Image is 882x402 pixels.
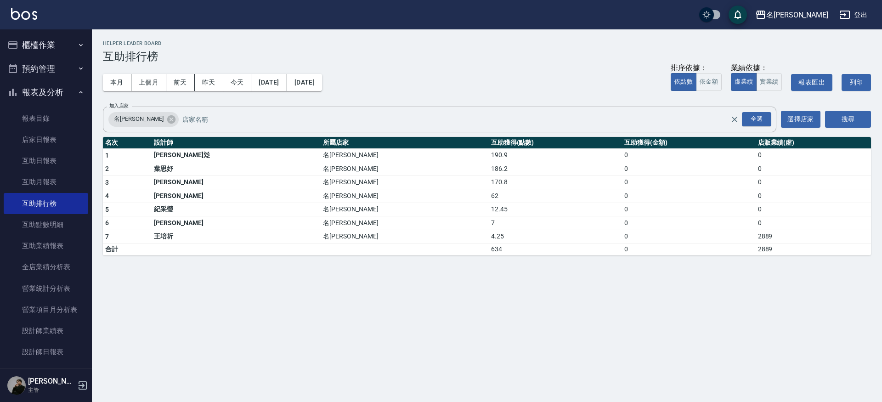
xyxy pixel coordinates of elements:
[4,320,88,341] a: 設計師業績表
[781,111,820,128] button: 選擇店家
[729,6,747,24] button: save
[7,376,26,395] img: Person
[791,74,832,91] button: 報表匯出
[756,230,871,243] td: 2889
[4,108,88,129] a: 報表目錄
[152,176,321,189] td: [PERSON_NAME]
[622,230,755,243] td: 0
[731,63,782,73] div: 業績依據：
[105,219,109,226] span: 6
[4,33,88,57] button: 櫃檯作業
[105,233,109,240] span: 7
[287,74,322,91] button: [DATE]
[321,216,488,230] td: 名[PERSON_NAME]
[489,137,622,149] th: 互助獲得(點數)
[103,74,131,91] button: 本月
[28,377,75,386] h5: [PERSON_NAME]
[321,203,488,216] td: 名[PERSON_NAME]
[728,113,741,126] button: Clear
[321,137,488,149] th: 所屬店家
[756,216,871,230] td: 0
[4,235,88,256] a: 互助業績報表
[152,203,321,216] td: 紀采瑩
[105,179,109,186] span: 3
[756,203,871,216] td: 0
[321,148,488,162] td: 名[PERSON_NAME]
[825,111,871,128] button: 搜尋
[103,40,871,46] h2: Helper Leader Board
[489,148,622,162] td: 190.9
[103,137,871,256] table: a dense table
[622,189,755,203] td: 0
[223,74,252,91] button: 今天
[622,148,755,162] td: 0
[489,230,622,243] td: 4.25
[756,189,871,203] td: 0
[756,73,782,91] button: 實業績
[671,63,722,73] div: 排序依據：
[622,216,755,230] td: 0
[622,203,755,216] td: 0
[4,150,88,171] a: 互助日報表
[103,243,152,255] td: 合計
[152,216,321,230] td: [PERSON_NAME]
[4,171,88,193] a: 互助月報表
[105,192,109,199] span: 4
[4,299,88,320] a: 營業項目月分析表
[622,162,755,176] td: 0
[756,162,871,176] td: 0
[105,165,109,172] span: 2
[752,6,832,24] button: 名[PERSON_NAME]
[105,206,109,213] span: 5
[152,162,321,176] td: 葉思妤
[108,112,179,127] div: 名[PERSON_NAME]
[671,73,696,91] button: 依點數
[4,80,88,104] button: 報表及分析
[489,203,622,216] td: 12.45
[4,193,88,214] a: 互助排行榜
[489,216,622,230] td: 7
[4,129,88,150] a: 店家日報表
[742,112,771,126] div: 全選
[4,214,88,235] a: 互助點數明細
[4,57,88,81] button: 預約管理
[109,102,129,109] label: 加入店家
[152,137,321,149] th: 設計師
[766,9,828,21] div: 名[PERSON_NAME]
[756,137,871,149] th: 店販業績(虛)
[696,73,722,91] button: 依金額
[622,176,755,189] td: 0
[842,74,871,91] button: 列印
[756,243,871,255] td: 2889
[4,341,88,362] a: 設計師日報表
[103,137,152,149] th: 名次
[108,114,169,124] span: 名[PERSON_NAME]
[4,363,88,384] a: 設計師業績分析表
[321,189,488,203] td: 名[PERSON_NAME]
[756,176,871,189] td: 0
[756,148,871,162] td: 0
[28,386,75,394] p: 主管
[4,278,88,299] a: 營業統計分析表
[251,74,287,91] button: [DATE]
[152,148,321,162] td: [PERSON_NAME]彣
[131,74,166,91] button: 上個月
[489,162,622,176] td: 186.2
[489,176,622,189] td: 170.8
[11,8,37,20] img: Logo
[321,230,488,243] td: 名[PERSON_NAME]
[489,243,622,255] td: 634
[180,111,746,127] input: 店家名稱
[321,162,488,176] td: 名[PERSON_NAME]
[321,176,488,189] td: 名[PERSON_NAME]
[622,137,755,149] th: 互助獲得(金額)
[103,50,871,63] h3: 互助排行榜
[740,110,773,128] button: Open
[166,74,195,91] button: 前天
[195,74,223,91] button: 昨天
[622,243,755,255] td: 0
[836,6,871,23] button: 登出
[105,152,109,159] span: 1
[152,189,321,203] td: [PERSON_NAME]
[152,230,321,243] td: 王培圻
